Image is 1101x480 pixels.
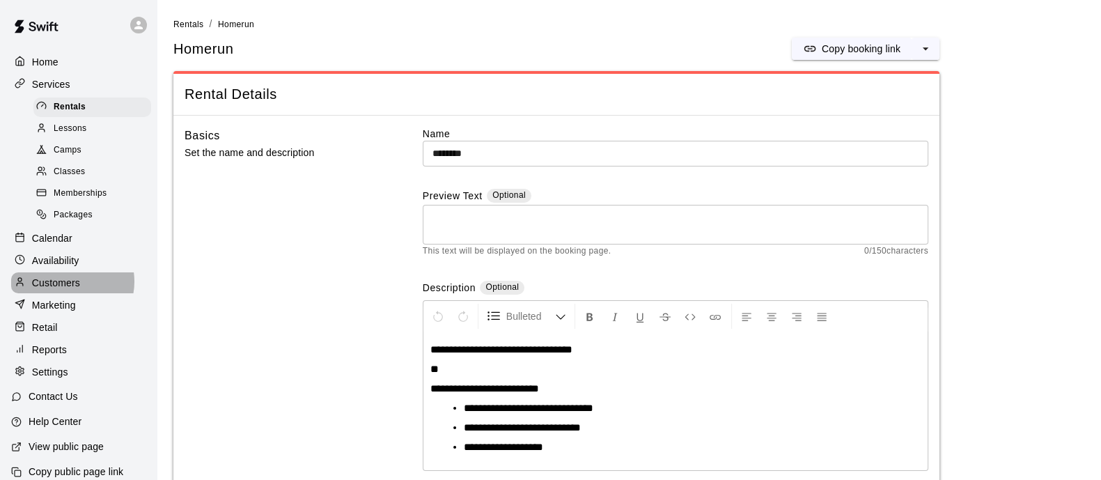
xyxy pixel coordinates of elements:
[810,304,834,329] button: Justify Align
[423,281,476,297] label: Description
[11,339,146,360] a: Reports
[11,295,146,316] a: Marketing
[11,228,146,249] a: Calendar
[423,245,611,258] span: This text will be displayed on the booking page.
[735,304,758,329] button: Left Align
[33,118,157,139] a: Lessons
[33,205,157,226] a: Packages
[32,365,68,379] p: Settings
[54,208,93,222] span: Packages
[29,465,123,479] p: Copy public page link
[32,298,76,312] p: Marketing
[822,42,900,56] p: Copy booking link
[173,17,1084,32] nav: breadcrumb
[32,276,80,290] p: Customers
[792,38,912,60] button: Copy booking link
[33,119,151,139] div: Lessons
[628,304,652,329] button: Format Underline
[32,77,70,91] p: Services
[173,20,204,29] span: Rentals
[33,206,151,225] div: Packages
[173,40,233,59] h5: Homerun
[185,127,220,145] h6: Basics
[785,304,809,329] button: Right Align
[29,389,78,403] p: Contact Us
[678,304,702,329] button: Insert Code
[54,165,85,179] span: Classes
[185,144,378,162] p: Set the name and description
[33,184,151,203] div: Memberships
[792,38,939,60] div: split button
[912,38,939,60] button: select merge strategy
[11,250,146,271] a: Availability
[33,140,157,162] a: Camps
[32,343,67,357] p: Reports
[11,272,146,293] a: Customers
[32,320,58,334] p: Retail
[451,304,475,329] button: Redo
[32,231,72,245] p: Calendar
[485,282,519,292] span: Optional
[423,189,483,205] label: Preview Text
[864,245,928,258] span: 0 / 150 characters
[32,254,79,268] p: Availability
[578,304,602,329] button: Format Bold
[33,98,151,117] div: Rentals
[33,162,157,183] a: Classes
[54,144,81,157] span: Camps
[29,415,81,428] p: Help Center
[33,183,157,205] a: Memberships
[185,85,928,104] span: Rental Details
[33,96,157,118] a: Rentals
[33,141,151,160] div: Camps
[173,18,204,29] a: Rentals
[506,309,555,323] span: Bulleted List
[210,17,212,31] li: /
[11,74,146,95] a: Services
[603,304,627,329] button: Format Italics
[218,20,254,29] span: Homerun
[29,440,104,454] p: View public page
[33,162,151,182] div: Classes
[11,317,146,338] a: Retail
[481,304,572,329] button: Formatting Options
[426,304,450,329] button: Undo
[54,100,86,114] span: Rentals
[760,304,783,329] button: Center Align
[492,190,526,200] span: Optional
[423,127,928,141] label: Name
[54,187,107,201] span: Memberships
[32,55,58,69] p: Home
[11,52,146,72] a: Home
[54,122,87,136] span: Lessons
[11,362,146,382] a: Settings
[703,304,727,329] button: Insert Link
[653,304,677,329] button: Format Strikethrough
